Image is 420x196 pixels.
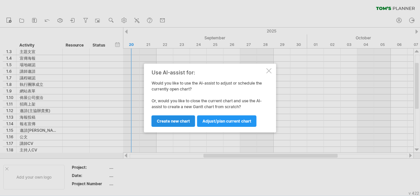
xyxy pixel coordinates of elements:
[152,115,195,127] a: Create new chart
[197,115,257,127] a: Adjust/plan current chart
[152,69,265,127] div: Would you like to use the AI-assist to adjust or schedule the currently open chart? Or, would you...
[157,119,190,124] span: Create new chart
[202,119,251,124] span: Adjust/plan current chart
[152,69,265,75] div: Use AI-assist for:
